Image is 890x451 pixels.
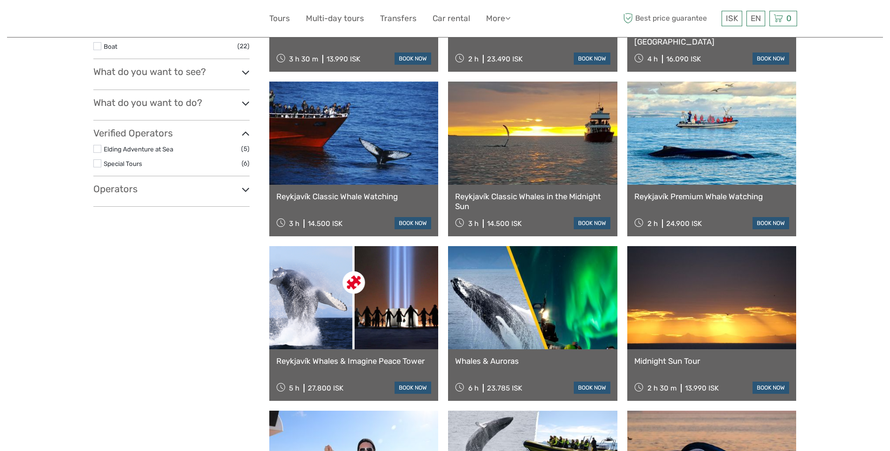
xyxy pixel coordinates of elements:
[726,14,738,23] span: ISK
[634,356,790,366] a: Midnight Sun Tour
[306,12,364,25] a: Multi-day tours
[647,219,658,228] span: 2 h
[574,382,610,394] a: book now
[785,14,793,23] span: 0
[242,158,250,169] span: (6)
[289,384,299,392] span: 5 h
[685,384,719,392] div: 13.990 ISK
[621,11,719,26] span: Best price guarantee
[104,43,117,50] a: Boat
[455,356,610,366] a: Whales & Auroras
[104,160,142,167] a: Special Tours
[237,41,250,52] span: (22)
[647,55,658,63] span: 4 h
[104,145,173,153] a: Elding Adventure at Sea
[468,55,479,63] span: 2 h
[108,15,119,26] button: Open LiveChat chat widget
[746,11,765,26] div: EN
[289,55,318,63] span: 3 h 30 m
[574,217,610,229] a: book now
[647,384,677,392] span: 2 h 30 m
[433,12,470,25] a: Car rental
[468,384,479,392] span: 6 h
[276,356,432,366] a: Reykjavík Whales & Imagine Peace Tower
[308,384,343,392] div: 27.800 ISK
[753,217,789,229] a: book now
[289,219,299,228] span: 3 h
[634,192,790,201] a: Reykjavík Premium Whale Watching
[13,16,106,24] p: We're away right now. Please check back later!
[395,53,431,65] a: book now
[269,12,290,25] a: Tours
[93,66,250,77] h3: What do you want to see?
[93,128,250,139] h3: Verified Operators
[241,143,250,154] span: (5)
[753,382,789,394] a: book now
[395,382,431,394] a: book now
[308,219,342,228] div: 14.500 ISK
[93,97,250,108] h3: What do you want to do?
[380,12,417,25] a: Transfers
[395,217,431,229] a: book now
[468,219,479,228] span: 3 h
[753,53,789,65] a: book now
[574,53,610,65] a: book now
[486,12,510,25] a: More
[276,192,432,201] a: Reykjavík Classic Whale Watching
[666,219,702,228] div: 24.900 ISK
[487,219,522,228] div: 14.500 ISK
[487,55,523,63] div: 23.490 ISK
[93,183,250,195] h3: Operators
[455,192,610,211] a: Reykjavík Classic Whales in the Midnight Sun
[666,55,701,63] div: 16.090 ISK
[327,55,360,63] div: 13.990 ISK
[487,384,522,392] div: 23.785 ISK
